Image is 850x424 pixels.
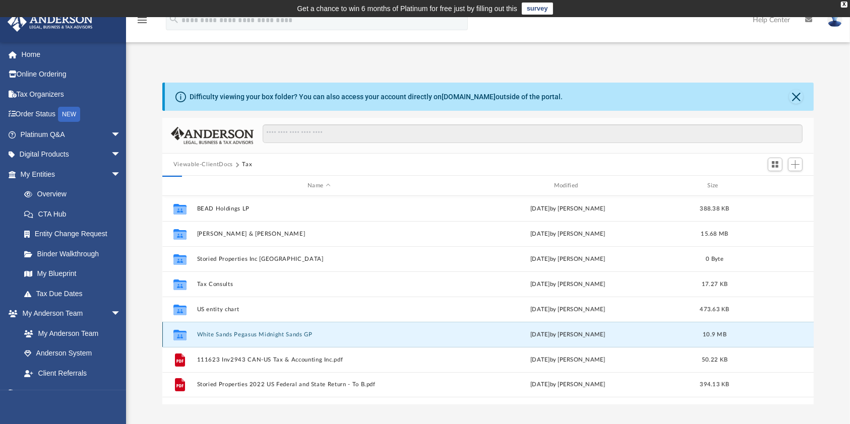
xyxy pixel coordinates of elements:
button: White Sands Pegasus Midnight Sands GP [197,331,441,338]
input: Search files and folders [263,124,803,144]
a: Home [7,44,136,64]
a: Client Referrals [14,363,131,383]
a: Anderson System [14,343,131,364]
div: grid [162,196,814,404]
span: 10.9 MB [703,332,726,337]
span: arrow_drop_down [111,145,131,165]
a: My Anderson Teamarrow_drop_down [7,304,131,324]
div: [DATE] by [PERSON_NAME] [446,255,690,264]
a: menu [136,19,148,26]
div: [DATE] by [PERSON_NAME] [446,204,690,214]
div: Modified [445,181,690,190]
button: [PERSON_NAME] & [PERSON_NAME] [197,231,441,237]
img: User Pic [827,13,842,27]
div: id [739,181,810,190]
span: arrow_drop_down [111,124,131,145]
button: Close [789,90,803,104]
div: Difficulty viewing your box folder? You can also access your account directly on outside of the p... [190,92,563,102]
div: [DATE] by [PERSON_NAME] [446,305,690,314]
button: Switch to Grid View [768,158,783,172]
div: Name [196,181,441,190]
i: search [168,14,179,25]
a: Entity Change Request [14,224,136,244]
a: Online Ordering [7,64,136,85]
span: 0 Byte [706,256,723,262]
div: [DATE] by [PERSON_NAME] [446,356,690,365]
a: Platinum Q&Aarrow_drop_down [7,124,136,145]
button: 111623 Inv2943 CAN-US Tax & Accounting Inc.pdf [197,357,441,363]
div: id [167,181,192,190]
div: [DATE] by [PERSON_NAME] [446,380,690,389]
i: menu [136,14,148,26]
button: Storied Properties Inc [GEOGRAPHIC_DATA] [197,256,441,262]
button: Tax Consults [197,281,441,288]
img: Anderson Advisors Platinum Portal [5,12,96,32]
span: 17.27 KB [702,281,727,287]
a: Order StatusNEW [7,104,136,125]
a: [DOMAIN_NAME] [442,93,496,101]
a: My Blueprint [14,264,131,284]
a: Tax Organizers [7,84,136,104]
a: My Anderson Team [14,323,126,343]
span: 394.13 KB [700,382,729,387]
div: Size [694,181,735,190]
div: [DATE] by [PERSON_NAME] [446,230,690,239]
button: Add [788,158,803,172]
span: 388.38 KB [700,206,729,211]
button: Storied Properties 2022 US Federal and State Return - To B.pdf [197,381,441,388]
a: My Documentsarrow_drop_down [7,383,131,403]
div: Get a chance to win 6 months of Platinum for free just by filling out this [297,3,517,15]
button: Viewable-ClientDocs [173,160,233,169]
div: [DATE] by [PERSON_NAME] [446,280,690,289]
span: arrow_drop_down [111,164,131,185]
span: 15.68 MB [701,231,728,237]
a: My Entitiesarrow_drop_down [7,164,136,184]
a: survey [522,3,553,15]
div: close [841,2,847,8]
span: 50.22 KB [702,357,727,363]
div: NEW [58,107,80,122]
span: arrow_drop_down [111,304,131,324]
span: 473.63 KB [700,307,729,312]
a: Tax Due Dates [14,284,136,304]
a: Overview [14,184,136,204]
a: CTA Hub [14,204,136,224]
a: Digital Productsarrow_drop_down [7,145,136,165]
button: BEAD Holdings LP [197,205,441,212]
button: US entity chart [197,306,441,313]
span: arrow_drop_down [111,383,131,404]
a: Binder Walkthrough [14,244,136,264]
button: Tax [242,160,252,169]
div: [DATE] by [PERSON_NAME] [446,330,690,339]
